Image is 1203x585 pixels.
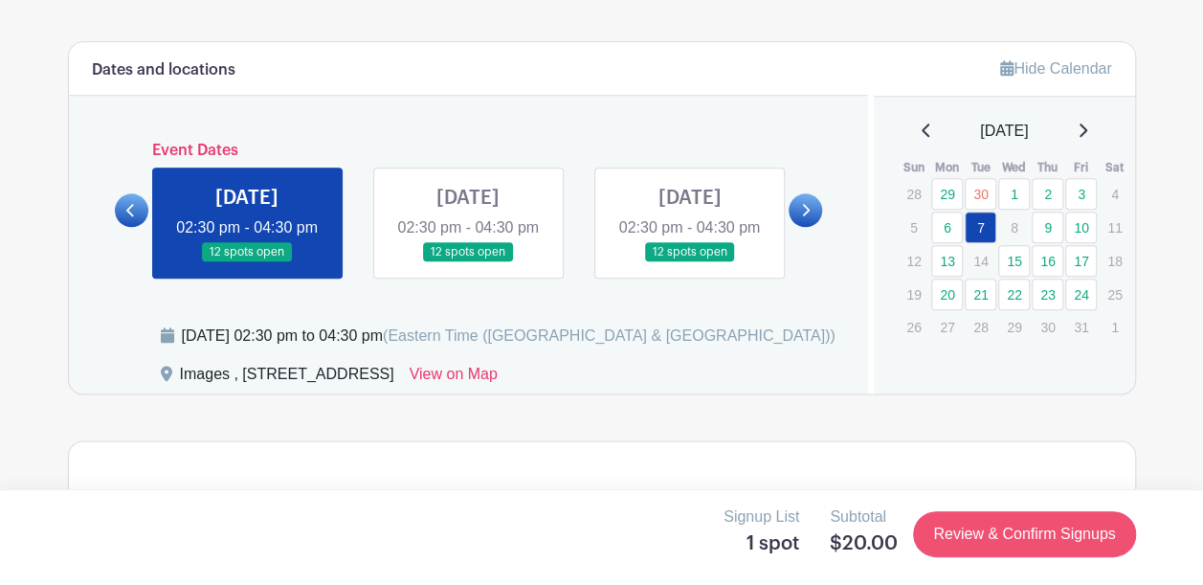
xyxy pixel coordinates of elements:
a: 29 [931,178,963,210]
a: 10 [1065,212,1097,243]
a: Hide Calendar [1000,60,1111,77]
th: Mon [930,158,964,177]
p: 18 [1099,246,1130,276]
span: (Eastern Time ([GEOGRAPHIC_DATA] & [GEOGRAPHIC_DATA])) [383,327,835,344]
a: 22 [998,279,1030,310]
a: 1 [998,178,1030,210]
a: 24 [1065,279,1097,310]
p: Subtotal [830,506,898,529]
a: 23 [1032,279,1063,310]
a: View on Map [410,363,498,394]
a: 15 [998,245,1030,277]
a: 21 [965,279,996,310]
p: 12 [898,246,929,276]
p: 11 [1099,213,1130,242]
th: Tue [964,158,997,177]
a: 9 [1032,212,1063,243]
th: Thu [1031,158,1064,177]
p: 28 [965,312,996,342]
a: 20 [931,279,963,310]
th: Sun [897,158,930,177]
h4: Senior Portrait Appointment [161,487,462,515]
p: 14 [965,246,996,276]
a: 2 [1032,178,1063,210]
a: 6 [931,212,963,243]
p: 28 [898,179,929,209]
a: Review & Confirm Signups [913,511,1135,557]
p: 31 [1065,312,1097,342]
p: 30 [1032,312,1063,342]
p: 25 [1099,280,1130,309]
a: 7 [965,212,996,243]
h6: Event Dates [148,142,790,160]
p: 4 [1099,179,1130,209]
th: Fri [1064,158,1098,177]
a: 3 [1065,178,1097,210]
p: 29 [998,312,1030,342]
th: Wed [997,158,1031,177]
th: Sat [1098,158,1131,177]
div: [DATE] 02:30 pm to 04:30 pm [182,325,835,348]
p: 5 [898,213,929,242]
p: 19 [898,280,929,309]
p: 26 [898,312,929,342]
h6: Dates and locations [92,61,235,79]
p: Signup List [724,506,799,529]
a: 13 [931,245,963,277]
p: 1 [1099,312,1130,342]
div: Images , [STREET_ADDRESS] [180,363,394,394]
a: 30 [965,178,996,210]
p: 27 [931,312,963,342]
h5: $20.00 [830,532,898,555]
a: 16 [1032,245,1063,277]
span: [DATE] [980,120,1028,143]
a: 17 [1065,245,1097,277]
h5: 1 spot [724,532,799,555]
p: 8 [998,213,1030,242]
